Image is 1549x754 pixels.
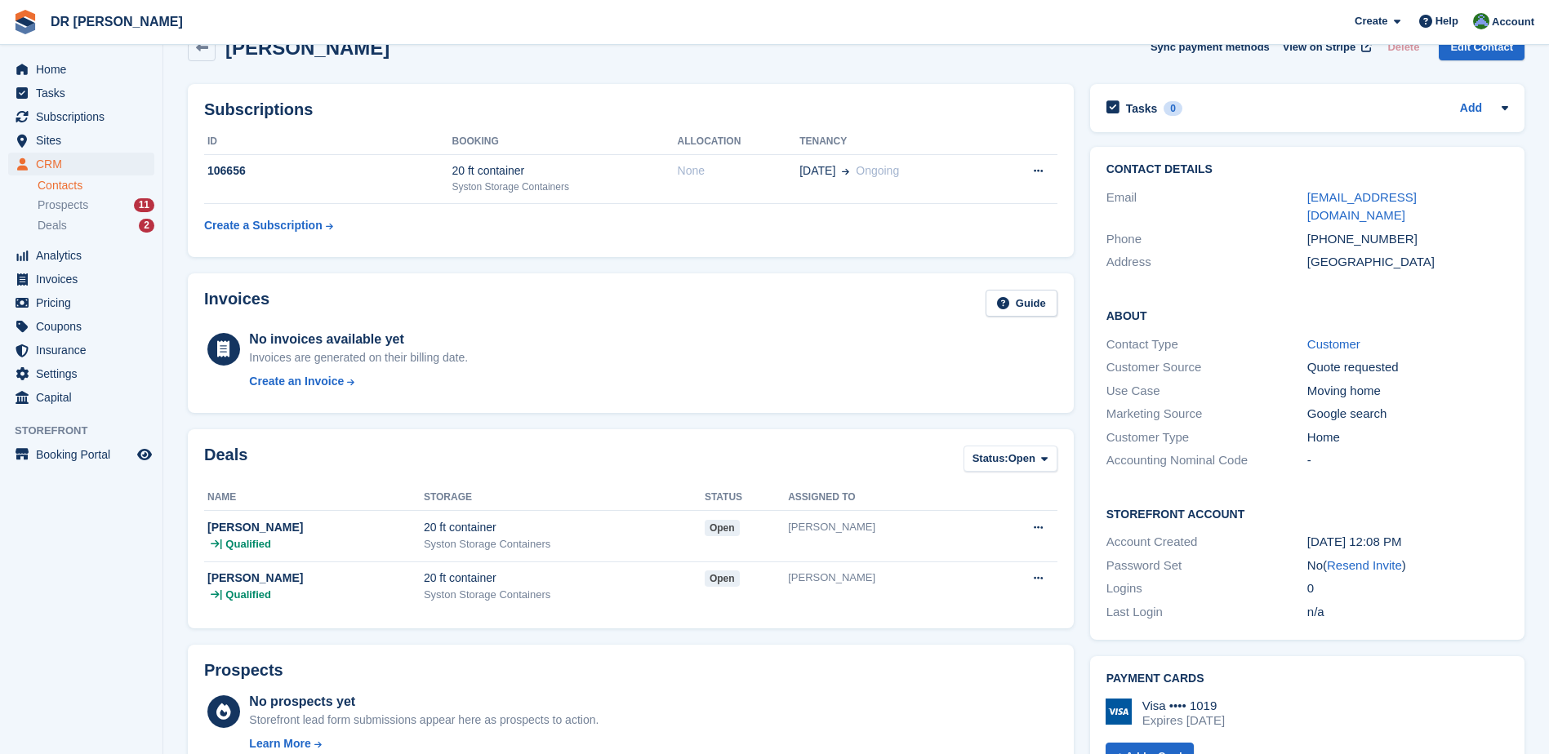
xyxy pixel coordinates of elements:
[15,423,162,439] span: Storefront
[8,82,154,104] a: menu
[36,82,134,104] span: Tasks
[705,570,740,587] span: open
[36,362,134,385] span: Settings
[249,373,344,390] div: Create an Invoice
[1164,101,1182,116] div: 0
[452,180,678,194] div: Syston Storage Containers
[36,443,134,466] span: Booking Portal
[973,450,1008,467] span: Status:
[424,587,705,603] div: Syston Storage Containers
[1106,335,1307,354] div: Contact Type
[986,290,1057,317] a: Guide
[1307,428,1508,447] div: Home
[1142,699,1225,713] div: Visa •••• 1019
[36,315,134,338] span: Coupons
[705,520,740,536] span: open
[249,330,468,349] div: No invoices available yet
[249,373,468,390] a: Create an Invoice
[1307,358,1508,377] div: Quote requested
[1106,358,1307,377] div: Customer Source
[1355,13,1387,29] span: Create
[207,570,424,587] div: [PERSON_NAME]
[44,8,189,35] a: DR [PERSON_NAME]
[1106,405,1307,424] div: Marketing Source
[8,315,154,338] a: menu
[249,712,599,729] div: Storefront lead form submissions appear here as prospects to action.
[36,291,134,314] span: Pricing
[1307,603,1508,622] div: n/a
[38,218,67,233] span: Deals
[36,339,134,361] span: Insurance
[249,692,599,712] div: No prospects yet
[1307,451,1508,470] div: -
[678,129,800,155] th: Allocation
[8,386,154,409] a: menu
[249,735,599,752] a: Learn More
[8,291,154,314] a: menu
[1439,33,1525,60] a: Edit Contact
[678,162,800,180] div: None
[1435,13,1458,29] span: Help
[204,485,424,511] th: Name
[139,219,154,233] div: 2
[1126,101,1158,116] h2: Tasks
[1327,558,1402,572] a: Resend Invite
[788,519,981,535] div: [PERSON_NAME]
[424,519,705,536] div: 20 ft container
[8,58,154,81] a: menu
[225,37,389,59] h2: [PERSON_NAME]
[1106,603,1307,622] div: Last Login
[1106,451,1307,470] div: Accounting Nominal Code
[204,162,452,180] div: 106656
[8,268,154,291] a: menu
[36,129,134,152] span: Sites
[1008,450,1035,467] span: Open
[8,105,154,128] a: menu
[1460,100,1482,118] a: Add
[207,519,424,536] div: [PERSON_NAME]
[38,197,88,213] span: Prospects
[38,178,154,193] a: Contacts
[1151,33,1270,60] button: Sync payment methods
[1106,428,1307,447] div: Customer Type
[1307,253,1508,272] div: [GEOGRAPHIC_DATA]
[204,661,283,680] h2: Prospects
[135,445,154,464] a: Preview store
[799,162,835,180] span: [DATE]
[1106,579,1307,598] div: Logins
[1307,557,1508,575] div: No
[36,386,134,409] span: Capital
[220,536,222,552] span: |
[1307,337,1360,351] a: Customer
[134,198,154,212] div: 11
[424,570,705,587] div: 20 ft container
[1276,33,1375,60] a: View on Stripe
[1142,713,1225,728] div: Expires [DATE]
[452,162,678,180] div: 20 ft container
[8,443,154,466] a: menu
[1492,14,1534,30] span: Account
[1106,533,1307,552] div: Account Created
[8,339,154,361] a: menu
[424,485,705,511] th: Storage
[1106,163,1508,176] h2: Contact Details
[204,290,269,317] h2: Invoices
[1473,13,1489,29] img: Alice Stanley
[1106,307,1508,323] h2: About
[1307,190,1417,223] a: [EMAIL_ADDRESS][DOMAIN_NAME]
[13,10,38,34] img: stora-icon-8386f47178a22dfd0bd8f6a31ec36ba5ce8667c1dd55bd0f319d3a0aa187defe.svg
[1106,672,1508,685] h2: Payment cards
[225,587,271,603] span: Qualified
[36,244,134,267] span: Analytics
[1381,33,1426,60] button: Delete
[36,268,134,291] span: Invoices
[705,485,788,511] th: Status
[788,485,981,511] th: Assigned to
[204,446,247,476] h2: Deals
[8,362,154,385] a: menu
[1307,579,1508,598] div: 0
[204,100,1057,119] h2: Subscriptions
[964,446,1057,472] button: Status: Open
[8,244,154,267] a: menu
[452,129,678,155] th: Booking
